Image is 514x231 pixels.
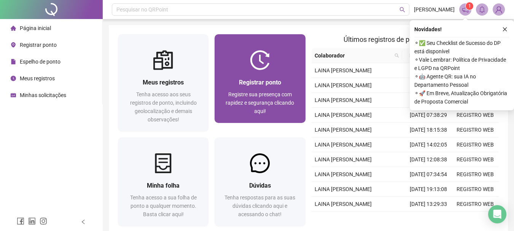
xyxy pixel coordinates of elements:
span: left [81,219,86,225]
td: REGISTRO WEB [452,167,499,182]
span: Registrar ponto [239,79,281,86]
span: facebook [17,217,24,225]
td: [DATE] 18:19:23 [405,63,452,78]
span: instagram [40,217,47,225]
td: REGISTRO WEB [452,212,499,226]
td: [DATE] 07:34:54 [405,167,452,182]
td: [DATE] 12:08:38 [405,152,452,167]
span: close [502,27,508,32]
sup: 1 [466,2,473,10]
td: [DATE] 13:29:33 [405,197,452,212]
div: Open Intercom Messenger [488,205,506,223]
span: Tenha acesso aos seus registros de ponto, incluindo geolocalização e demais observações! [130,91,197,123]
td: [DATE] 13:56:42 [405,78,452,93]
td: [DATE] 07:38:29 [405,108,452,123]
td: REGISTRO WEB [452,197,499,212]
td: [DATE] 19:13:08 [405,182,452,197]
span: Tenha acesso a sua folha de ponto a qualquer momento. Basta clicar aqui! [130,194,197,217]
span: ⚬ 🚀 Em Breve, Atualização Obrigatória de Proposta Comercial [414,89,509,106]
td: REGISTRO WEB [452,123,499,137]
span: LAINA [PERSON_NAME] [315,142,372,148]
span: Colaborador [315,51,392,60]
span: Tenha respostas para as suas dúvidas clicando aqui e acessando o chat! [224,194,295,217]
span: Espelho de ponto [20,59,60,65]
img: 90501 [493,4,504,15]
span: LAINA [PERSON_NAME] [315,127,372,133]
span: ⚬ 🤖 Agente QR: sua IA no Departamento Pessoal [414,72,509,89]
span: ⚬ Vale Lembrar: Política de Privacidade e LGPD na QRPoint [414,56,509,72]
span: Minhas solicitações [20,92,66,98]
span: search [399,7,405,13]
span: home [11,25,16,31]
span: LAINA [PERSON_NAME] [315,112,372,118]
td: REGISTRO WEB [452,152,499,167]
td: [DATE] 12:08:22 [405,212,452,226]
span: Data/Hora [405,51,438,60]
span: LAINA [PERSON_NAME] [315,82,372,88]
span: Últimos registros de ponto sincronizados [344,35,466,43]
span: LAINA [PERSON_NAME] [315,201,372,207]
td: REGISTRO WEB [452,108,499,123]
span: Meus registros [20,75,55,81]
span: LAINA [PERSON_NAME] [315,171,372,177]
span: file [11,59,16,64]
span: schedule [11,92,16,98]
td: [DATE] 14:02:05 [405,137,452,152]
td: REGISTRO WEB [452,137,499,152]
span: search [393,50,401,61]
span: environment [11,42,16,48]
a: Meus registrosTenha acesso aos seus registros de ponto, incluindo geolocalização e demais observa... [118,34,208,131]
span: 1 [468,3,471,9]
span: LAINA [PERSON_NAME] [315,97,372,103]
span: Registre sua presença com rapidez e segurança clicando aqui! [226,91,294,114]
th: Data/Hora [402,48,447,63]
span: search [395,53,399,58]
span: LAINA [PERSON_NAME] [315,67,372,73]
span: ⚬ ✅ Seu Checklist de Sucesso do DP está disponível [414,39,509,56]
a: Registrar pontoRegistre sua presença com rapidez e segurança clicando aqui! [215,34,305,123]
span: [PERSON_NAME] [414,5,455,14]
td: REGISTRO WEB [452,182,499,197]
td: [DATE] 12:05:28 [405,93,452,108]
span: Novidades ! [414,25,442,33]
span: Página inicial [20,25,51,31]
span: LAINA [PERSON_NAME] [315,156,372,162]
span: bell [479,6,485,13]
span: Meus registros [143,79,184,86]
a: Minha folhaTenha acesso a sua folha de ponto a qualquer momento. Basta clicar aqui! [118,137,208,226]
span: Registrar ponto [20,42,57,48]
a: DúvidasTenha respostas para as suas dúvidas clicando aqui e acessando o chat! [215,137,305,226]
span: clock-circle [11,76,16,81]
span: Dúvidas [249,182,271,189]
span: LAINA [PERSON_NAME] [315,186,372,192]
td: [DATE] 18:15:38 [405,123,452,137]
span: linkedin [28,217,36,225]
span: notification [462,6,469,13]
span: Minha folha [147,182,180,189]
